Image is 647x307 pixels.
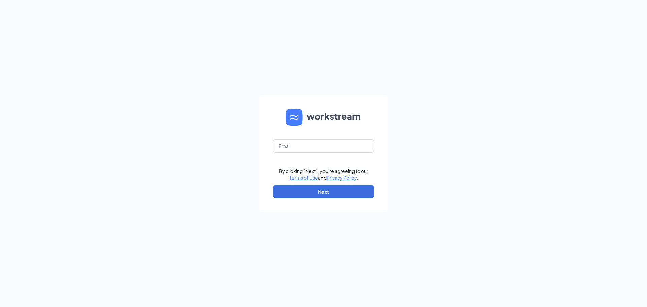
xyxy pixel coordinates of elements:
input: Email [273,139,374,153]
a: Privacy Policy [327,175,357,181]
button: Next [273,185,374,198]
img: WS logo and Workstream text [286,109,361,126]
div: By clicking "Next", you're agreeing to our and . [279,167,368,181]
a: Terms of Use [289,175,318,181]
